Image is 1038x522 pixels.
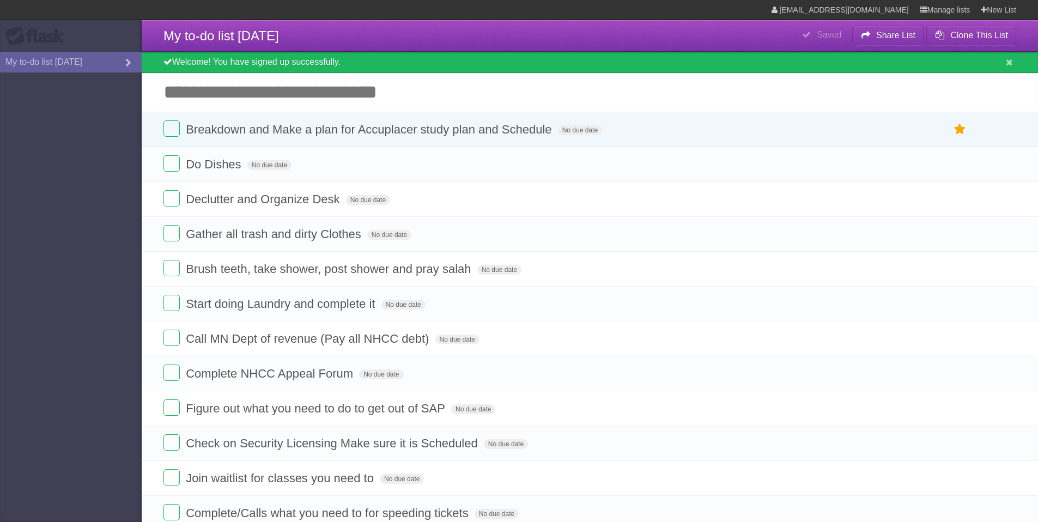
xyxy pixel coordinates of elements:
b: Saved [817,30,841,39]
span: No due date [475,509,519,519]
label: Done [163,469,180,485]
div: Welcome! You have signed up successfully. [142,52,1038,73]
b: Clone This List [950,31,1008,40]
span: My to-do list [DATE] [163,28,279,43]
span: No due date [381,300,426,309]
span: No due date [380,474,424,484]
b: Share List [876,31,915,40]
div: Flask [5,27,71,46]
span: No due date [247,160,292,170]
label: Done [163,504,180,520]
label: Star task [950,120,970,138]
label: Done [163,295,180,311]
span: Call MN Dept of revenue (Pay all NHCC debt) [186,332,432,345]
label: Done [163,365,180,381]
span: Brush teeth, take shower, post shower and pray salah [186,262,474,276]
span: Complete/Calls what you need to for speeding tickets [186,506,471,520]
span: Start doing Laundry and complete it [186,297,378,311]
label: Done [163,120,180,137]
span: No due date [477,265,521,275]
span: No due date [435,335,479,344]
label: Done [163,190,180,207]
label: Done [163,260,180,276]
label: Done [163,225,180,241]
button: Share List [852,26,924,45]
span: No due date [484,439,528,449]
span: Do Dishes [186,157,244,171]
span: No due date [346,195,390,205]
span: No due date [367,230,411,240]
span: Declutter and Organize Desk [186,192,342,206]
span: Join waitlist for classes you need to [186,471,377,485]
label: Done [163,330,180,346]
span: Complete NHCC Appeal Forum [186,367,356,380]
label: Done [163,434,180,451]
span: No due date [359,369,403,379]
label: Done [163,399,180,416]
span: Breakdown and Make a plan for Accuplacer study plan and Schedule [186,123,554,136]
span: No due date [558,125,602,135]
span: Check on Security Licensing Make sure it is Scheduled [186,436,481,450]
span: Gather all trash and dirty Clothes [186,227,364,241]
span: No due date [451,404,495,414]
button: Clone This List [926,26,1016,45]
label: Done [163,155,180,172]
span: Figure out what you need to do to get out of SAP [186,402,448,415]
